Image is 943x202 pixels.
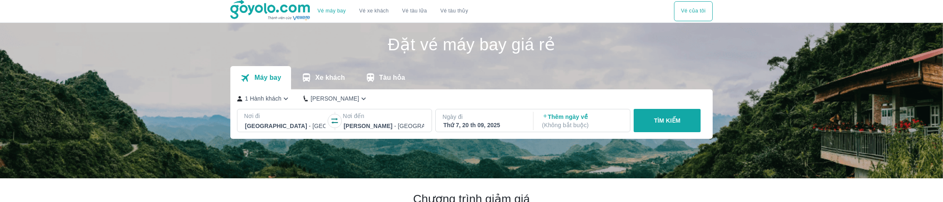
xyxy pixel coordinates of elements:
button: Vé tàu thủy [434,1,475,21]
p: [PERSON_NAME] [311,94,359,103]
p: 1 Hành khách [245,94,281,103]
button: [PERSON_NAME] [304,94,368,103]
div: choose transportation mode [311,1,475,21]
p: Máy bay [254,74,281,82]
p: Nơi đi [244,112,326,120]
a: Vé máy bay [318,8,346,14]
a: Vé xe khách [359,8,389,14]
div: transportation tabs [230,66,415,89]
h1: Đặt vé máy bay giá rẻ [230,36,713,53]
div: Thứ 7, 20 th 09, 2025 [443,121,524,129]
p: Ngày đi [442,113,525,121]
p: Thêm ngày về [542,113,623,129]
div: choose transportation mode [674,1,713,21]
button: TÌM KIẾM [634,109,701,132]
p: TÌM KIẾM [654,116,681,125]
p: ( Không bắt buộc ) [542,121,623,129]
a: Vé tàu lửa [395,1,434,21]
p: Nơi đến [343,112,425,120]
p: Tàu hỏa [379,74,405,82]
button: Vé của tôi [674,1,713,21]
p: Xe khách [315,74,345,82]
button: 1 Hành khách [237,94,290,103]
